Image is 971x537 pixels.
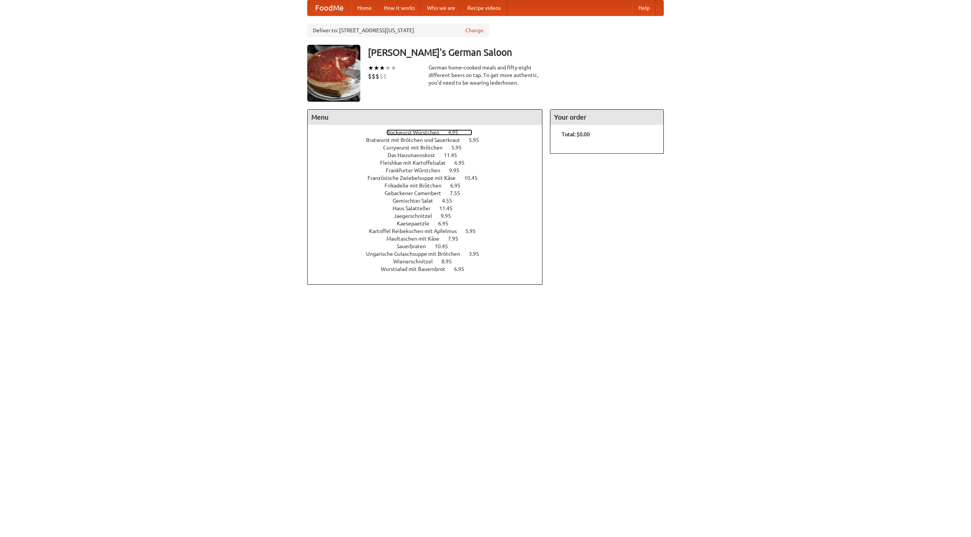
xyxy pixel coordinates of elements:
[435,243,456,249] span: 10.45
[393,198,466,204] a: Gemischter Salat 4.55
[368,175,492,181] a: Französische Zwiebelsuppe mit Käse 10.45
[379,72,383,80] li: $
[385,183,449,189] span: Frikadelle mit Brötchen
[369,228,490,234] a: Kartoffel Reibekuchen mit Apfelmus 5.95
[632,0,656,16] a: Help
[307,45,360,102] img: angular.jpg
[550,110,663,125] h4: Your order
[448,236,466,242] span: 7.95
[387,129,472,135] a: Bockwurst Würstchen 4.95
[464,175,485,181] span: 10.45
[421,0,461,16] a: Who we are
[441,213,459,219] span: 9.95
[442,198,460,204] span: 4.55
[439,205,460,211] span: 11.45
[387,236,472,242] a: Maultaschen mit Käse 7.95
[451,145,469,151] span: 5.95
[387,129,447,135] span: Bockwurst Würstchen
[380,160,479,166] a: Fleishkas mit Kartoffelsalat 6.95
[374,64,379,72] li: ★
[368,64,374,72] li: ★
[368,175,463,181] span: Französische Zwiebelsuppe mit Käse
[383,145,450,151] span: Currywurst mit Brötchen
[469,251,487,257] span: 3.95
[366,251,493,257] a: Ungarische Gulaschsuppe mit Brötchen 3.95
[562,131,590,137] b: Total: $0.00
[397,243,462,249] a: Sauerbraten 10.45
[372,72,376,80] li: $
[449,167,467,173] span: 9.95
[380,160,453,166] span: Fleishkas mit Kartoffelsalat
[450,190,468,196] span: 7.55
[381,266,453,272] span: Wurstsalad mit Bauernbrot
[383,72,387,80] li: $
[444,152,465,158] span: 11.45
[397,220,462,227] a: Kaesepaetzle 6.95
[394,213,465,219] a: Jaegerschnitzel 9.95
[386,167,473,173] a: Frankfurter Würstchen 9.95
[385,190,474,196] a: Gebackener Camenbert 7.55
[308,110,542,125] h4: Menu
[465,228,483,234] span: 5.95
[385,190,449,196] span: Gebackener Camenbert
[393,258,466,265] a: Wienerschnitzel 8.95
[454,160,472,166] span: 6.95
[366,251,468,257] span: Ungarische Gulaschsuppe mit Brötchen
[388,152,443,158] span: Das Hausmannskost
[368,72,372,80] li: $
[393,258,440,265] span: Wienerschnitzel
[376,72,379,80] li: $
[366,137,468,143] span: Bratwurst mit Brötchen und Sauerkraut
[461,0,507,16] a: Recipe videos
[307,24,489,37] div: Deliver to: [STREET_ADDRESS][US_STATE]
[378,0,421,16] a: How it works
[369,228,464,234] span: Kartoffel Reibekuchen mit Apfelmus
[393,205,467,211] a: Haus Salatteller 11.45
[438,220,456,227] span: 6.95
[393,205,438,211] span: Haus Salatteller
[387,236,447,242] span: Maultaschen mit Käse
[391,64,396,72] li: ★
[397,220,437,227] span: Kaesepaetzle
[379,64,385,72] li: ★
[469,137,487,143] span: 5.95
[393,198,441,204] span: Gemischter Salat
[454,266,472,272] span: 6.95
[450,183,468,189] span: 6.95
[465,27,484,34] a: Change
[388,152,471,158] a: Das Hausmannskost 11.45
[442,258,459,265] span: 8.95
[381,266,478,272] a: Wurstsalad mit Bauernbrot 6.95
[429,64,542,87] div: German home-cooked meals and fifty-eight different beers on tap. To get more authentic, you'd nee...
[385,183,475,189] a: Frikadelle mit Brötchen 6.95
[394,213,440,219] span: Jaegerschnitzel
[308,0,351,16] a: FoodMe
[368,45,664,60] h3: [PERSON_NAME]'s German Saloon
[448,129,466,135] span: 4.95
[385,64,391,72] li: ★
[383,145,476,151] a: Currywurst mit Brötchen 5.95
[386,167,448,173] span: Frankfurter Würstchen
[351,0,378,16] a: Home
[397,243,434,249] span: Sauerbraten
[366,137,493,143] a: Bratwurst mit Brötchen und Sauerkraut 5.95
